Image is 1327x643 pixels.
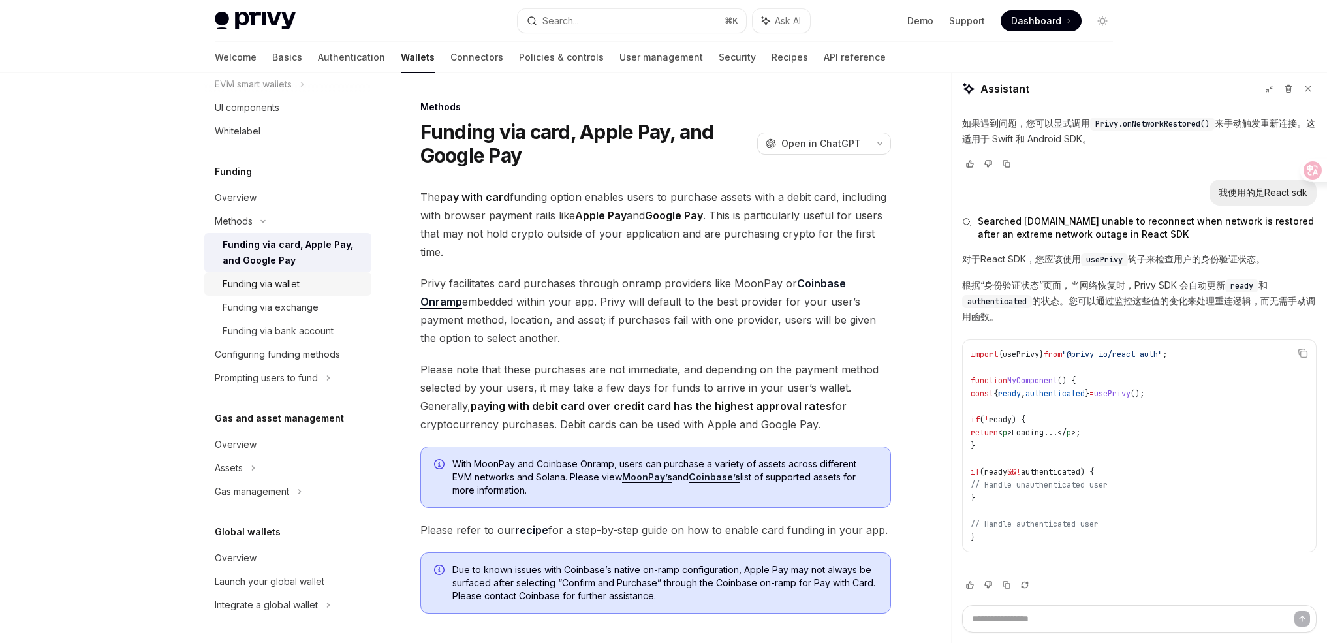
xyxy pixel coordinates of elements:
strong: Apple Pay [575,209,627,222]
a: Coinbase’s [689,471,740,483]
span: ; [1163,349,1167,360]
a: Policies & controls [519,42,604,73]
p: 如果遇到问题，您可以显式调用 来手动触发重新连接。这适用于 Swift 和 Android SDK。 [962,116,1317,147]
span: ready [998,388,1021,399]
button: Open in ChatGPT [757,133,869,155]
div: Gas management [215,484,289,499]
span: "@privy-io/react-auth" [1062,349,1163,360]
a: Authentication [318,42,385,73]
div: Integrate a global wallet [215,597,318,613]
span: ready [984,467,1007,477]
a: Launch your global wallet [204,570,371,593]
span: function [971,375,1007,386]
span: MyComponent [1007,375,1057,386]
span: Open in ChatGPT [781,137,861,150]
div: Overview [215,190,257,206]
strong: pay with card [440,191,510,204]
span: Privy facilitates card purchases through onramp providers like MoonPay or embedded within your ap... [420,274,891,347]
span: < [998,428,1003,438]
div: 我使用的是React sdk [1219,186,1307,199]
span: } [1085,388,1089,399]
svg: Info [434,565,447,578]
button: Search...⌘K [518,9,746,33]
span: } [971,493,975,503]
span: Due to known issues with Coinbase’s native on-ramp configuration, Apple Pay may not always be sur... [452,563,877,603]
span: Please note that these purchases are not immediate, and depending on the payment method selected ... [420,360,891,433]
div: Funding via bank account [223,323,334,339]
a: Recipes [772,42,808,73]
button: Copy the contents from the code block [1294,345,1311,362]
button: Send message [1294,611,1310,627]
p: 根据“身份验证状态”页面，当网络恢复时，Privy SDK 会自动更新 和 的状态。您可以通过监控这些值的变化来处理重连逻辑，而无需手动调用函数。 [962,277,1317,324]
span: if [971,415,980,425]
span: usePrivy [1003,349,1039,360]
span: Assistant [980,81,1029,97]
span: authenticated [1021,467,1080,477]
span: The funding option enables users to purchase assets with a debit card, including with browser pay... [420,188,891,261]
div: Assets [215,460,243,476]
span: } [971,441,975,451]
div: Overview [215,550,257,566]
strong: paying with debit card over credit card has the highest approval rates [471,400,832,413]
span: // Handle authenticated user [971,519,1099,529]
a: Overview [204,186,371,210]
span: ! [1016,467,1021,477]
a: recipe [515,524,548,537]
span: ready [1230,281,1253,291]
h5: Funding [215,164,252,180]
a: Connectors [450,42,503,73]
a: Wallets [401,42,435,73]
div: Configuring funding methods [215,347,340,362]
a: Funding via card, Apple Pay, and Google Pay [204,233,371,272]
div: Funding via card, Apple Pay, and Google Pay [223,237,364,268]
span: () { [1057,375,1076,386]
span: > [1071,428,1076,438]
span: return [971,428,998,438]
span: // Handle unauthenticated user [971,480,1108,490]
a: Dashboard [1001,10,1082,31]
a: Whitelabel [204,119,371,143]
button: Searched [DOMAIN_NAME] unable to reconnect when network is restored after an extreme network outa... [962,215,1317,241]
span: ! [984,415,989,425]
a: Security [719,42,756,73]
span: ready [989,415,1012,425]
a: User management [619,42,703,73]
span: { [993,388,998,399]
a: Support [949,14,985,27]
a: Funding via wallet [204,272,371,296]
h5: Gas and asset management [215,411,344,426]
a: Demo [907,14,933,27]
div: Whitelabel [215,123,260,139]
span: ⌘ K [725,16,738,26]
strong: Google Pay [645,209,703,222]
span: && [1007,467,1016,477]
a: Funding via exchange [204,296,371,319]
span: ( [980,467,984,477]
span: Searched [DOMAIN_NAME] unable to reconnect when network is restored after an extreme network outa... [978,215,1317,241]
div: Search... [542,13,579,29]
span: > [1007,428,1012,438]
div: Overview [215,437,257,452]
span: Loading... [1012,428,1057,438]
span: usePrivy [1086,255,1123,265]
span: authenticated [967,296,1027,307]
svg: Info [434,459,447,472]
span: Ask AI [775,14,801,27]
span: p [1003,428,1007,438]
h5: Global wallets [215,524,281,540]
span: </ [1057,428,1067,438]
span: , [1021,388,1025,399]
div: Methods [420,101,891,114]
a: API reference [824,42,886,73]
span: ( [980,415,984,425]
span: authenticated [1025,388,1085,399]
img: light logo [215,12,296,30]
div: Methods [215,213,253,229]
span: } [1039,349,1044,360]
span: } [971,532,975,542]
a: Basics [272,42,302,73]
button: Toggle dark mode [1092,10,1113,31]
div: Funding via wallet [223,276,300,292]
span: const [971,388,993,399]
span: if [971,467,980,477]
